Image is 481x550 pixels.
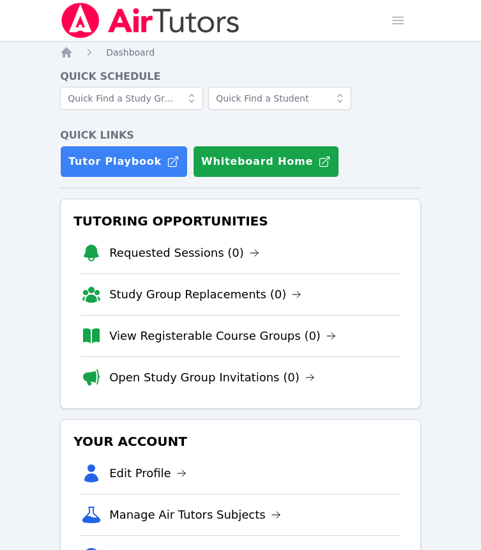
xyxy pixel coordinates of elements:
button: Whiteboard Home [193,146,339,178]
a: Study Group Replacements (0) [109,286,302,303]
h4: Quick Links [60,128,421,143]
input: Quick Find a Study Group [60,87,203,110]
a: Manage Air Tutors Subjects [109,506,281,524]
h4: Quick Schedule [60,69,421,84]
img: Air Tutors [60,3,241,38]
h3: Your Account [71,430,410,453]
h3: Tutoring Opportunities [71,210,410,233]
a: Dashboard [106,46,155,59]
a: Edit Profile [109,464,187,482]
a: Requested Sessions (0) [109,244,259,262]
nav: Breadcrumb [60,46,421,59]
a: Tutor Playbook [60,146,188,178]
a: View Registerable Course Groups (0) [109,327,336,345]
input: Quick Find a Student [208,87,351,110]
span: Dashboard [106,47,155,57]
a: Open Study Group Invitations (0) [109,369,315,386]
